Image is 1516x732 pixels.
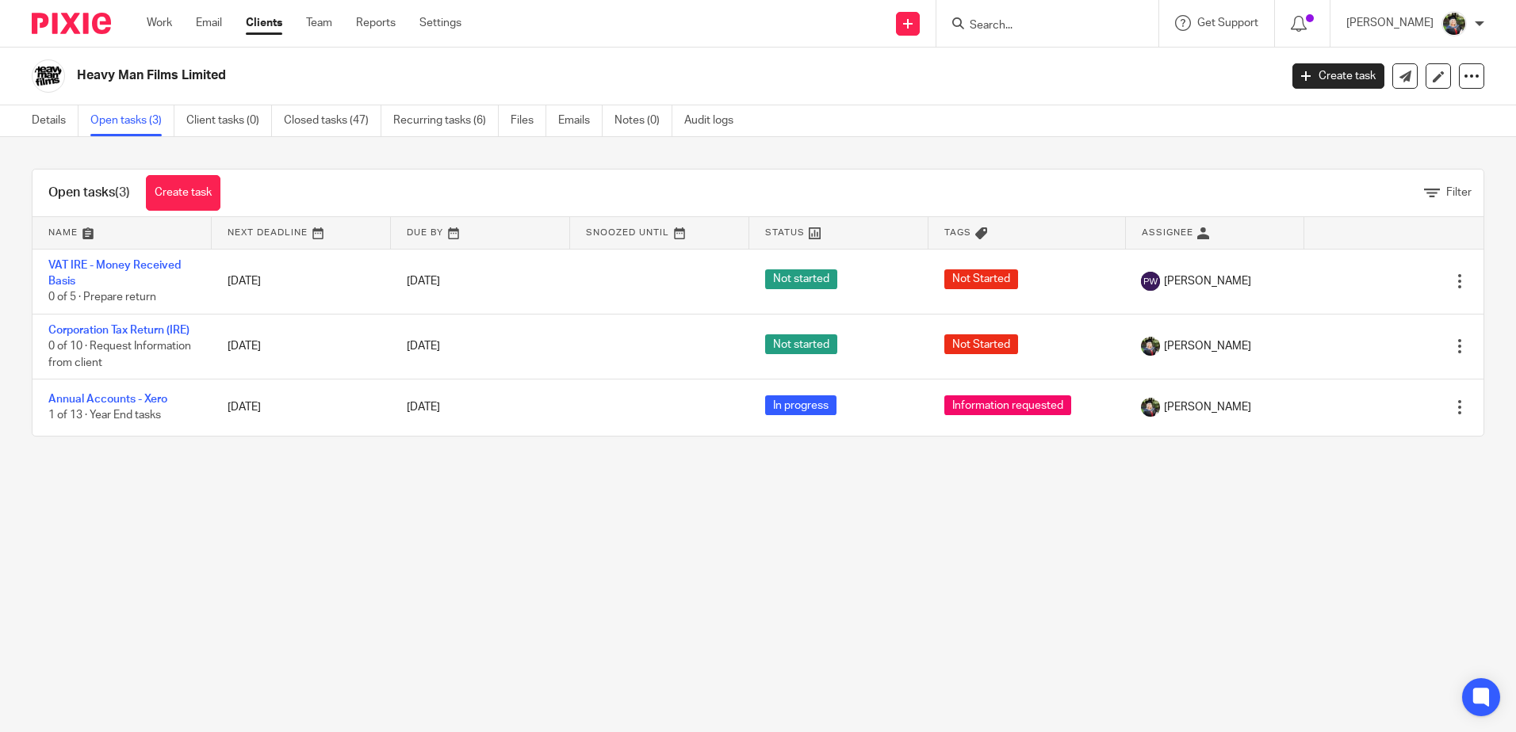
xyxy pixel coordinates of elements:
[1141,398,1160,417] img: Jade.jpeg
[1164,273,1251,289] span: [PERSON_NAME]
[48,410,161,421] span: 1 of 13 · Year End tasks
[115,186,130,199] span: (3)
[146,175,220,211] a: Create task
[968,19,1111,33] input: Search
[614,105,672,136] a: Notes (0)
[944,395,1071,415] span: Information requested
[765,269,837,289] span: Not started
[1441,11,1467,36] img: Jade.jpeg
[511,105,546,136] a: Files
[419,15,461,31] a: Settings
[48,341,191,368] span: 0 of 10 · Request Information from client
[212,314,391,379] td: [DATE]
[32,13,111,34] img: Pixie
[393,105,499,136] a: Recurring tasks (6)
[284,105,381,136] a: Closed tasks (47)
[147,15,172,31] a: Work
[32,59,65,93] img: HMF.jpeg
[246,15,282,31] a: Clients
[48,185,130,201] h1: Open tasks
[48,325,189,336] a: Corporation Tax Return (IRE)
[1141,337,1160,356] img: Jade.jpeg
[1197,17,1258,29] span: Get Support
[407,276,440,287] span: [DATE]
[48,394,167,405] a: Annual Accounts - Xero
[48,260,181,287] a: VAT IRE - Money Received Basis
[356,15,396,31] a: Reports
[407,402,440,413] span: [DATE]
[186,105,272,136] a: Client tasks (0)
[586,228,669,237] span: Snoozed Until
[765,395,836,415] span: In progress
[1446,187,1472,198] span: Filter
[212,249,391,314] td: [DATE]
[32,105,78,136] a: Details
[77,67,1030,84] h2: Heavy Man Films Limited
[1346,15,1434,31] p: [PERSON_NAME]
[306,15,332,31] a: Team
[558,105,603,136] a: Emails
[944,334,1018,354] span: Not Started
[196,15,222,31] a: Email
[90,105,174,136] a: Open tasks (3)
[1164,399,1251,415] span: [PERSON_NAME]
[765,228,805,237] span: Status
[48,292,156,303] span: 0 of 5 · Prepare return
[944,269,1018,289] span: Not Started
[765,334,837,354] span: Not started
[1141,272,1160,291] img: svg%3E
[944,228,971,237] span: Tags
[407,341,440,352] span: [DATE]
[1164,338,1251,354] span: [PERSON_NAME]
[1292,63,1384,89] a: Create task
[212,379,391,436] td: [DATE]
[684,105,745,136] a: Audit logs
